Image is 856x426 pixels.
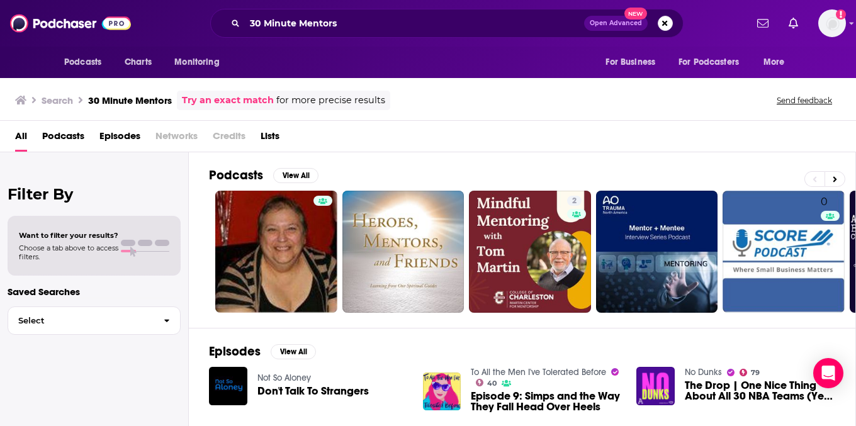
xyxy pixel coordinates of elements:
span: Select [8,317,154,325]
button: open menu [166,50,235,74]
a: 79 [740,369,760,376]
a: Not So Aloney [257,373,311,383]
button: open menu [670,50,757,74]
span: More [763,53,785,71]
h3: Search [42,94,73,106]
a: All [15,126,27,152]
span: For Business [605,53,655,71]
a: Show notifications dropdown [752,13,774,34]
span: Networks [155,126,198,152]
a: EpisodesView All [209,344,316,359]
span: Monitoring [174,53,219,71]
button: open menu [755,50,801,74]
span: for more precise results [276,93,385,108]
span: 40 [487,381,497,386]
div: Open Intercom Messenger [813,358,843,388]
span: For Podcasters [679,53,739,71]
a: 40 [476,379,497,386]
h2: Episodes [209,344,261,359]
span: Open Advanced [590,20,642,26]
img: Episode 9: Simps and the Way They Fall Head Over Heels [423,373,461,411]
a: Episode 9: Simps and the Way They Fall Head Over Heels [471,391,621,412]
button: View All [273,168,318,183]
a: Podcasts [42,126,84,152]
a: Episodes [99,126,140,152]
button: open menu [55,50,118,74]
a: No Dunks [685,367,722,378]
a: The Drop | One Nice Thing About All 30 NBA Teams (Yes, Even The Pacers) [685,380,835,401]
a: Charts [116,50,159,74]
input: Search podcasts, credits, & more... [245,13,584,33]
img: User Profile [818,9,846,37]
svg: Add a profile image [836,9,846,20]
div: Search podcasts, credits, & more... [210,9,684,38]
img: The Drop | One Nice Thing About All 30 NBA Teams (Yes, Even The Pacers) [636,367,675,405]
h3: 30 Minute Mentors [88,94,172,106]
a: Don't Talk To Strangers [257,386,369,396]
button: View All [271,344,316,359]
a: Lists [261,126,279,152]
span: Want to filter your results? [19,231,118,240]
img: Podchaser - Follow, Share and Rate Podcasts [10,11,131,35]
p: Saved Searches [8,286,181,298]
span: Podcasts [64,53,101,71]
span: Charts [125,53,152,71]
a: To All the Men I've Tolerated Before [471,367,606,378]
span: Logged in as AutumnKatie [818,9,846,37]
button: Send feedback [773,95,836,106]
span: Credits [213,126,245,152]
a: Show notifications dropdown [784,13,803,34]
a: 0 [723,191,845,313]
button: Show profile menu [818,9,846,37]
h2: Filter By [8,185,181,203]
h2: Podcasts [209,167,263,183]
span: 79 [751,370,760,376]
img: Don't Talk To Strangers [209,367,247,405]
a: 2 [469,191,591,313]
button: Open AdvancedNew [584,16,648,31]
a: PodcastsView All [209,167,318,183]
a: Try an exact match [182,93,274,108]
span: Choose a tab above to access filters. [19,244,118,261]
div: 0 [821,196,840,308]
span: 2 [572,195,577,208]
button: open menu [597,50,671,74]
a: 2 [567,196,582,206]
button: Select [8,306,181,335]
span: New [624,8,647,20]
